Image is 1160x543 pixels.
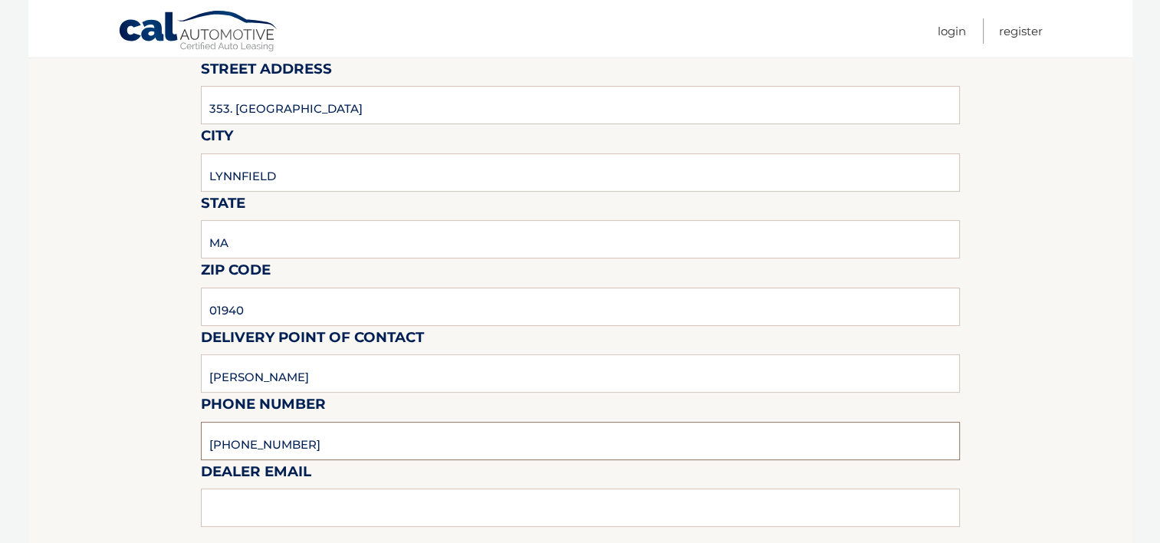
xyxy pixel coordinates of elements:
label: State [201,192,245,220]
label: Delivery Point of Contact [201,326,424,354]
a: Cal Automotive [118,10,279,54]
a: Login [938,18,966,44]
label: Phone Number [201,393,326,421]
label: Dealer Email [201,460,311,489]
label: City [201,124,233,153]
label: Street Address [201,58,332,86]
label: Zip Code [201,258,271,287]
a: Register [999,18,1043,44]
